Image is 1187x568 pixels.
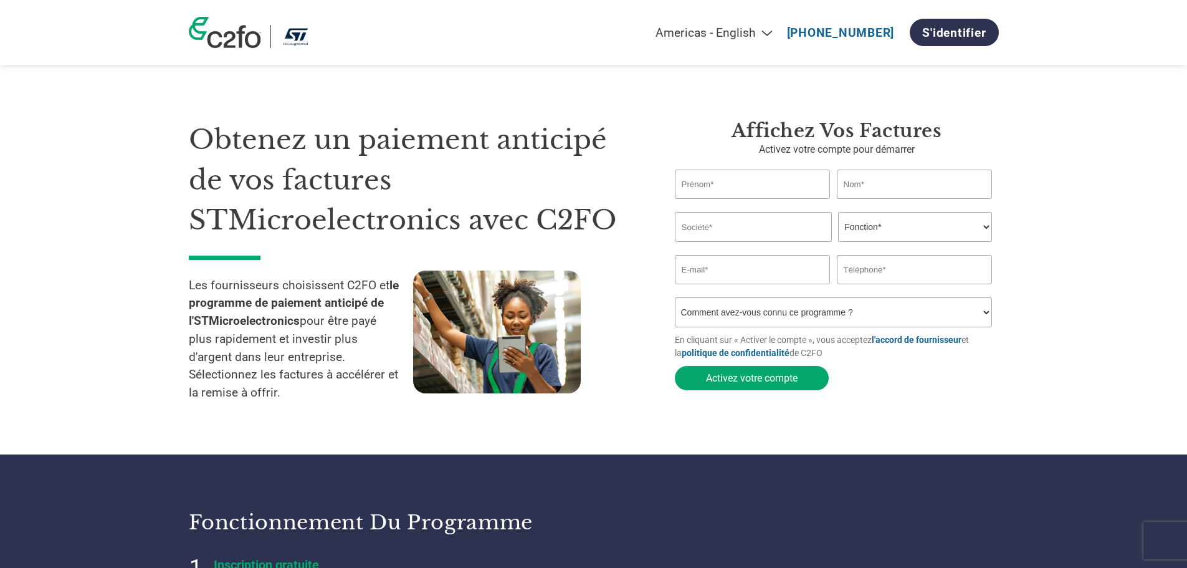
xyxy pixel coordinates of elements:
input: Invalid Email format [675,255,831,284]
img: STMicroelectronics [280,25,312,48]
input: Prénom* [675,170,831,199]
div: Inavlid Phone Number [837,286,993,292]
a: S'identifier [910,19,998,46]
img: supply chain worker [413,271,581,393]
strong: le programme de paiement anticipé de l'STMicroelectronics [189,278,399,329]
a: l'accord de fournisseur [872,335,961,345]
div: Invalid company name or company name is too long [675,243,993,250]
input: Société* [675,212,832,242]
div: Invalid last name or last name is too long [837,200,993,207]
div: Invalid first name or first name is too long [675,200,831,207]
select: Title/Role [838,212,992,242]
img: c2fo logo [189,17,261,48]
input: Téléphone* [837,255,993,284]
div: Inavlid Email Address [675,286,831,292]
h3: Affichez vos factures [675,120,999,142]
button: Activez votre compte [675,366,829,390]
a: politique de confidentialité [682,348,789,358]
p: Activez votre compte pour démarrer [675,142,999,157]
a: [PHONE_NUMBER] [787,26,895,40]
p: En cliquant sur « Activer le compte », vous acceptez et la de C2FO [675,334,999,360]
h3: Fonctionnement du programme [189,510,578,535]
h1: Obtenez un paiement anticipé de vos factures STMicroelectronics avec C2FO [189,120,637,241]
p: Les fournisseurs choisissent C2FO et pour être payé plus rapidement et investir plus d'argent dan... [189,277,413,403]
